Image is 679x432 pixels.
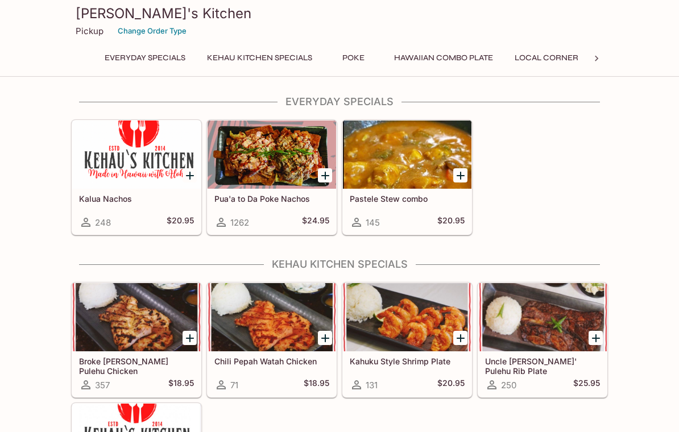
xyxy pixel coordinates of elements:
[318,168,332,182] button: Add Pua'a to Da Poke Nachos
[318,331,332,345] button: Add Chili Pepah Watah Chicken
[343,283,471,351] div: Kahuku Style Shrimp Plate
[207,283,337,397] a: Chili Pepah Watah Chicken71$18.95
[167,215,194,229] h5: $20.95
[79,356,194,375] h5: Broke [PERSON_NAME] Pulehu Chicken
[437,378,465,392] h5: $20.95
[350,356,465,366] h5: Kahuku Style Shrimp Plate
[230,217,249,228] span: 1262
[72,283,201,397] a: Broke [PERSON_NAME] Pulehu Chicken357$18.95
[437,215,465,229] h5: $20.95
[72,120,201,235] a: Kalua Nachos248$20.95
[478,283,607,351] div: Uncle Dennis' Pulehu Rib Plate
[183,331,197,345] button: Add Broke Da Mouth Pulehu Chicken
[79,194,194,203] h5: Kalua Nachos
[168,378,194,392] h5: $18.95
[95,217,111,228] span: 248
[71,258,608,271] h4: Kehau Kitchen Specials
[342,120,472,235] a: Pastele Stew combo145$20.95
[453,331,467,345] button: Add Kahuku Style Shrimp Plate
[207,120,337,235] a: Pua'a to Da Poke Nachos1262$24.95
[328,50,379,66] button: Poke
[208,121,336,189] div: Pua'a to Da Poke Nachos
[388,50,499,66] button: Hawaiian Combo Plate
[589,331,603,345] button: Add Uncle Dennis' Pulehu Rib Plate
[366,217,380,228] span: 145
[71,95,608,108] h4: Everyday Specials
[76,5,603,22] h3: [PERSON_NAME]'s Kitchen
[183,168,197,182] button: Add Kalua Nachos
[453,168,467,182] button: Add Pastele Stew combo
[302,215,329,229] h5: $24.95
[98,50,192,66] button: Everyday Specials
[76,26,103,36] p: Pickup
[95,380,110,391] span: 357
[366,380,378,391] span: 131
[208,283,336,351] div: Chili Pepah Watah Chicken
[343,121,471,189] div: Pastele Stew combo
[508,50,585,66] button: Local Corner
[214,194,329,203] h5: Pua'a to Da Poke Nachos
[304,378,329,392] h5: $18.95
[342,283,472,397] a: Kahuku Style Shrimp Plate131$20.95
[478,283,607,397] a: Uncle [PERSON_NAME]' Pulehu Rib Plate250$25.95
[501,380,516,391] span: 250
[350,194,465,203] h5: Pastele Stew combo
[72,121,201,189] div: Kalua Nachos
[573,378,600,392] h5: $25.95
[201,50,318,66] button: Kehau Kitchen Specials
[485,356,600,375] h5: Uncle [PERSON_NAME]' Pulehu Rib Plate
[113,22,192,40] button: Change Order Type
[230,380,238,391] span: 71
[214,356,329,366] h5: Chili Pepah Watah Chicken
[72,283,201,351] div: Broke Da Mouth Pulehu Chicken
